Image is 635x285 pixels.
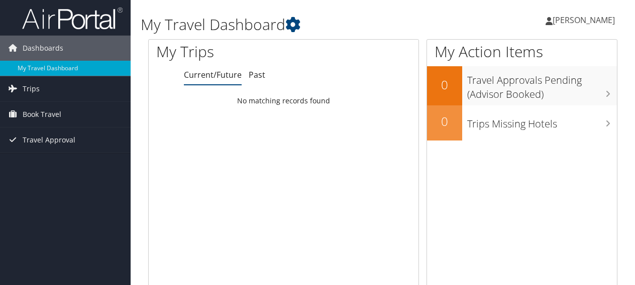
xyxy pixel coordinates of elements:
span: Travel Approval [23,127,75,153]
h3: Travel Approvals Pending (Advisor Booked) [467,68,617,101]
h1: My Trips [156,41,298,62]
h1: My Travel Dashboard [141,14,464,35]
span: Trips [23,76,40,101]
a: Current/Future [184,69,242,80]
span: Dashboards [23,36,63,61]
td: No matching records found [149,92,418,110]
h2: 0 [427,76,462,93]
a: 0Travel Approvals Pending (Advisor Booked) [427,66,617,105]
span: Book Travel [23,102,61,127]
a: Past [249,69,265,80]
a: [PERSON_NAME] [546,5,625,35]
a: 0Trips Missing Hotels [427,105,617,140]
h2: 0 [427,113,462,130]
h3: Trips Missing Hotels [467,112,617,131]
h1: My Action Items [427,41,617,62]
img: airportal-logo.png [22,7,123,30]
span: [PERSON_NAME] [553,15,615,26]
